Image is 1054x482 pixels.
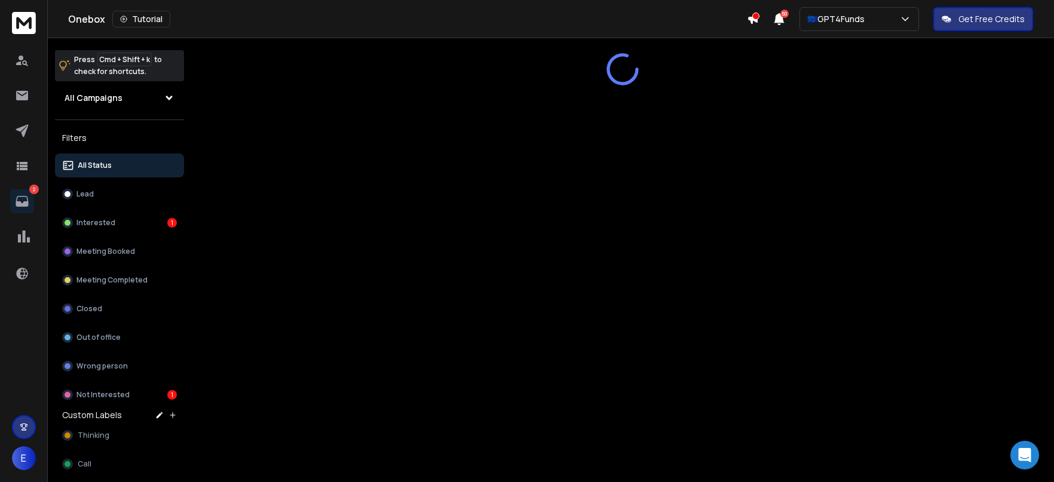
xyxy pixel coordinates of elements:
[55,182,184,206] button: Lead
[97,53,152,66] span: Cmd + Shift + k
[55,240,184,263] button: Meeting Booked
[62,409,122,421] h3: Custom Labels
[55,211,184,235] button: Interested1
[933,7,1033,31] button: Get Free Credits
[112,11,170,27] button: Tutorial
[76,390,130,400] p: Not Interested
[76,218,115,228] p: Interested
[55,268,184,292] button: Meeting Completed
[78,161,112,170] p: All Status
[29,185,39,194] p: 2
[55,354,184,378] button: Wrong person
[55,452,184,476] button: Call
[76,247,135,256] p: Meeting Booked
[76,275,148,285] p: Meeting Completed
[55,326,184,349] button: Out of office
[55,86,184,110] button: All Campaigns
[12,446,36,470] button: E
[10,189,34,213] a: 2
[74,54,162,78] p: Press to check for shortcuts.
[958,13,1025,25] p: Get Free Credits
[76,189,94,199] p: Lead
[65,92,122,104] h1: All Campaigns
[68,11,747,27] div: Onebox
[55,383,184,407] button: Not Interested1
[76,333,121,342] p: Out of office
[78,431,109,440] span: Thinking
[167,390,177,400] div: 1
[55,297,184,321] button: Closed
[76,361,128,371] p: Wrong person
[55,153,184,177] button: All Status
[76,304,102,314] p: Closed
[807,13,869,25] p: 🇪🇺GPT4Funds
[1010,441,1039,469] div: Open Intercom Messenger
[780,10,789,18] span: 50
[55,130,184,146] h3: Filters
[78,459,91,469] span: Call
[55,423,184,447] button: Thinking
[167,218,177,228] div: 1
